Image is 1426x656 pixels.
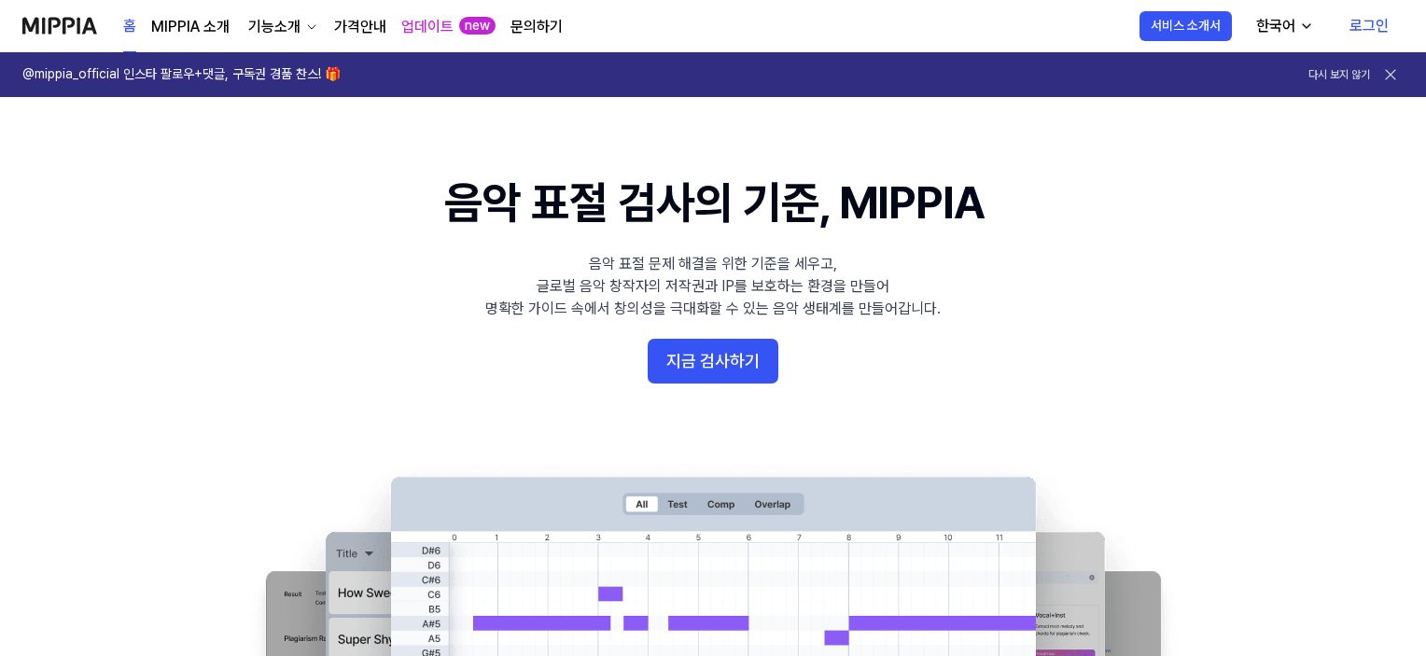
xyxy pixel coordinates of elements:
[245,16,304,38] div: 기능소개
[444,172,983,234] h1: 음악 표절 검사의 기준, MIPPIA
[123,1,136,52] a: 홈
[510,16,563,38] a: 문의하기
[1252,15,1299,37] div: 한국어
[22,65,341,84] h1: @mippia_official 인스타 팔로우+댓글, 구독권 경품 찬스! 🎁
[485,253,941,320] div: 음악 표절 문제 해결을 위한 기준을 세우고, 글로벌 음악 창작자의 저작권과 IP를 보호하는 환경을 만들어 명확한 가이드 속에서 창의성을 극대화할 수 있는 음악 생태계를 만들어...
[151,16,230,38] a: MIPPIA 소개
[1241,7,1325,45] button: 한국어
[401,16,454,38] a: 업데이트
[1139,11,1232,41] button: 서비스 소개서
[459,17,496,35] div: new
[334,16,386,38] a: 가격안내
[1308,67,1370,83] button: 다시 보지 않기
[245,16,319,38] button: 기능소개
[648,339,778,384] button: 지금 검사하기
